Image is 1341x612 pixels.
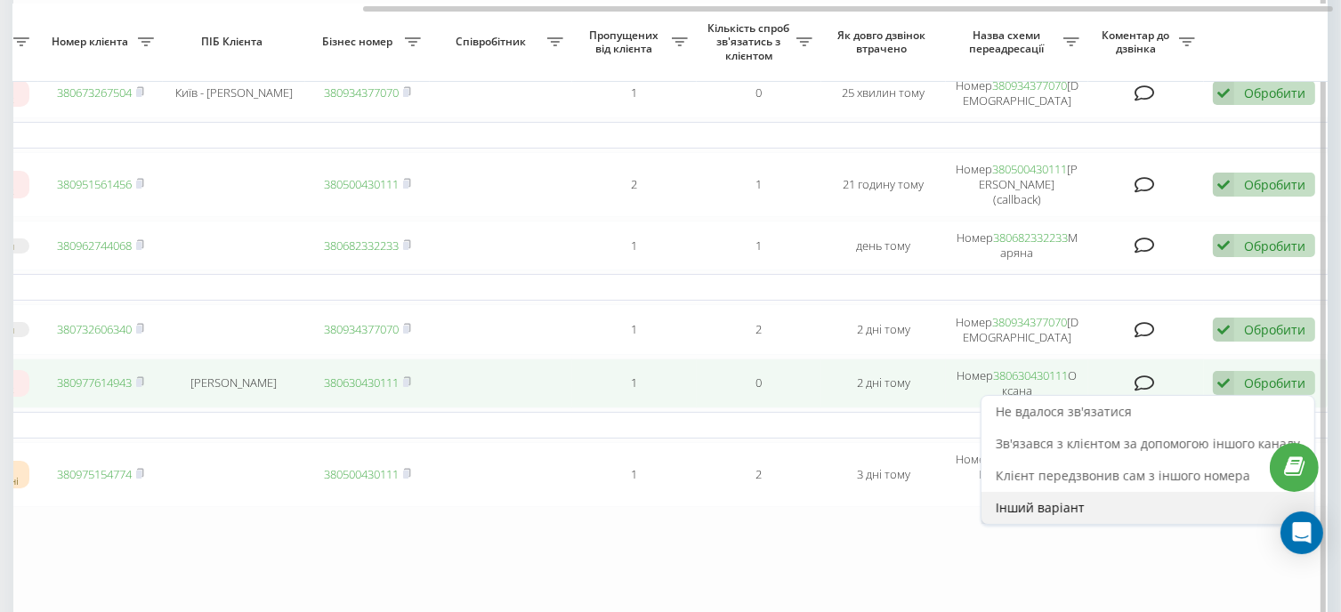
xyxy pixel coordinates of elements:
[697,442,821,507] td: 2
[946,152,1088,217] td: Номер [PERSON_NAME] (callback)
[821,442,946,507] td: 3 дні тому
[994,367,1069,383] a: 380630430111
[47,35,138,49] span: Номер клієнта
[697,304,821,354] td: 2
[996,467,1250,484] span: Клієнт передзвонив сам з іншого номера
[992,77,1067,93] a: 380934377070
[572,442,697,507] td: 1
[439,35,547,49] span: Співробітник
[697,221,821,270] td: 1
[992,314,1067,330] a: 380934377070
[996,435,1300,452] span: Зв'язався з клієнтом за допомогою іншого каналу
[324,321,399,337] a: 380934377070
[1097,28,1179,56] span: Коментар до дзвінка
[324,85,399,101] a: 380934377070
[836,28,932,56] span: Як довго дзвінок втрачено
[946,221,1088,270] td: Номер Маряна
[581,28,672,56] span: Пропущених від клієнта
[572,304,697,354] td: 1
[324,176,399,192] a: 380500430111
[1244,85,1305,101] div: Обробити
[57,466,132,482] a: 380975154774
[324,238,399,254] a: 380682332233
[572,68,697,118] td: 1
[946,304,1088,354] td: Номер [DEMOGRAPHIC_DATA]
[324,374,399,391] a: 380630430111
[572,221,697,270] td: 1
[1244,374,1305,391] div: Обробити
[57,176,132,192] a: 380951561456
[163,358,305,408] td: [PERSON_NAME]
[993,161,1068,177] a: 380500430111
[821,304,946,354] td: 2 дні тому
[163,68,305,118] td: Київ - [PERSON_NAME]
[993,229,1068,246] a: 380682332233
[57,238,132,254] a: 380962744068
[946,358,1088,408] td: Номер Оксана
[821,358,946,408] td: 2 дні тому
[324,466,399,482] a: 380500430111
[1280,511,1323,554] div: Open Intercom Messenger
[946,442,1088,507] td: Номер [PERSON_NAME] (callback)
[57,321,132,337] a: 380732606340
[1244,176,1305,193] div: Обробити
[697,68,821,118] td: 0
[1244,238,1305,254] div: Обробити
[821,152,946,217] td: 21 годину тому
[1244,321,1305,338] div: Обробити
[572,358,697,408] td: 1
[697,358,821,408] td: 0
[572,152,697,217] td: 2
[706,21,796,63] span: Кількість спроб зв'язатись з клієнтом
[946,68,1088,118] td: Номер [DEMOGRAPHIC_DATA]
[57,374,132,391] a: 380977614943
[955,28,1063,56] span: Назва схеми переадресації
[821,68,946,118] td: 25 хвилин тому
[996,403,1132,420] span: Не вдалося зв'язатися
[996,499,1085,516] span: Інший варіант
[697,152,821,217] td: 1
[821,221,946,270] td: день тому
[57,85,132,101] a: 380673267504
[178,35,290,49] span: ПІБ Клієнта
[314,35,405,49] span: Бізнес номер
